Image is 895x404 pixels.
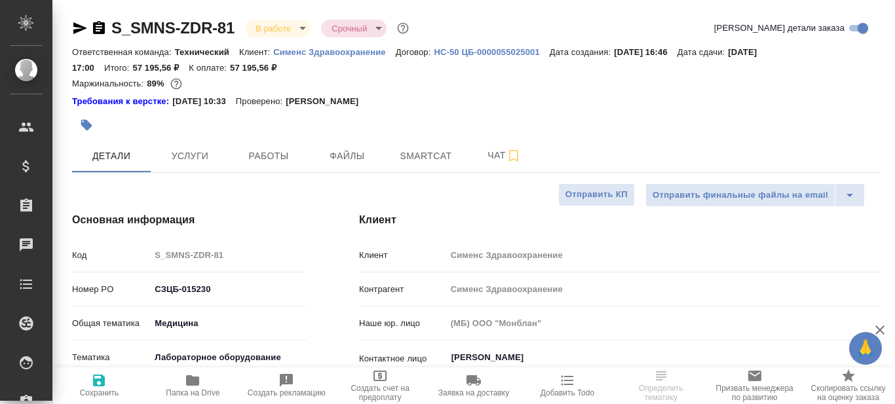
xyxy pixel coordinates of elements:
button: Скопировать ссылку для ЯМессенджера [72,20,88,36]
span: Скопировать ссылку на оценку заказа [809,384,887,402]
span: Услуги [159,148,221,164]
div: Медицина [150,312,307,335]
button: Добавить Todo [520,367,614,404]
p: К оплате: [189,63,230,73]
div: split button [645,183,865,207]
button: 5075.00 RUB; [168,75,185,92]
a: Требования к верстке: [72,95,172,108]
div: В работе [245,20,311,37]
p: Контактное лицо [359,352,446,365]
p: Итого: [104,63,132,73]
p: [PERSON_NAME] [286,95,368,108]
input: Пустое поле [446,246,881,265]
span: Чат [473,147,536,164]
input: Пустое поле [150,246,307,265]
button: Создать рекламацию [240,367,333,404]
button: Заявка на доставку [427,367,521,404]
span: Определить тематику [622,384,700,402]
p: Маржинальность: [72,79,147,88]
p: Договор: [396,47,434,57]
span: Призвать менеджера по развитию [715,384,793,402]
span: Заявка на доставку [438,388,509,397]
span: Отправить КП [565,187,628,202]
div: Нажми, чтобы открыть папку с инструкцией [72,95,172,108]
button: Скопировать ссылку [91,20,107,36]
p: Технический [175,47,239,57]
span: [PERSON_NAME] детали заказа [714,22,845,35]
p: [DATE] 10:33 [172,95,236,108]
p: 89% [147,79,167,88]
button: Доп статусы указывают на важность/срочность заказа [394,20,411,37]
button: Срочный [328,23,371,34]
span: Детали [80,148,143,164]
svg: Подписаться [506,148,522,164]
a: Сименс Здравоохранение [273,46,396,57]
h4: Основная информация [72,212,307,228]
span: Добавить Todo [541,388,594,397]
span: Smartcat [394,148,457,164]
a: S_SMNS-ZDR-81 [111,19,235,37]
button: Отправить КП [558,183,635,206]
p: Клиент: [239,47,273,57]
p: Дата сдачи: [677,47,728,57]
button: Сохранить [52,367,146,404]
button: Добавить тэг [72,111,101,139]
span: Работы [237,148,300,164]
button: В работе [252,23,295,34]
p: Наше юр. лицо [359,317,446,330]
button: Призвать менеджера по развитию [708,367,801,404]
p: Общая тематика [72,317,150,330]
button: 🙏 [849,332,882,365]
button: Создать счет на предоплату [333,367,427,404]
p: Сименс Здравоохранение [273,47,396,57]
p: Контрагент [359,283,446,296]
input: Пустое поле [446,314,881,333]
p: 57 195,56 ₽ [132,63,189,73]
h4: Клиент [359,212,881,228]
span: Файлы [316,148,379,164]
span: Отправить финальные файлы на email [653,188,828,203]
p: Клиент [359,249,446,262]
p: Дата создания: [550,47,614,57]
p: Тематика [72,351,150,364]
span: Создать рекламацию [248,388,326,397]
button: Скопировать ссылку на оценку заказа [801,367,895,404]
a: HC-50 ЦБ-0000055025001 [434,46,549,57]
input: Пустое поле [446,280,881,299]
input: ✎ Введи что-нибудь [150,280,307,299]
span: Создать счет на предоплату [341,384,419,402]
p: Номер PO [72,283,150,296]
p: [DATE] 16:46 [614,47,677,57]
span: 🙏 [854,335,877,362]
span: Папка на Drive [166,388,219,397]
button: Папка на Drive [146,367,240,404]
button: Определить тематику [614,367,708,404]
p: 57 195,56 ₽ [230,63,286,73]
p: Проверено: [236,95,286,108]
p: Код [72,249,150,262]
p: Ответственная команда: [72,47,175,57]
p: HC-50 ЦБ-0000055025001 [434,47,549,57]
div: Лабораторное оборудование [150,346,307,369]
button: Отправить финальные файлы на email [645,183,835,207]
span: Сохранить [80,388,119,397]
div: В работе [321,20,387,37]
